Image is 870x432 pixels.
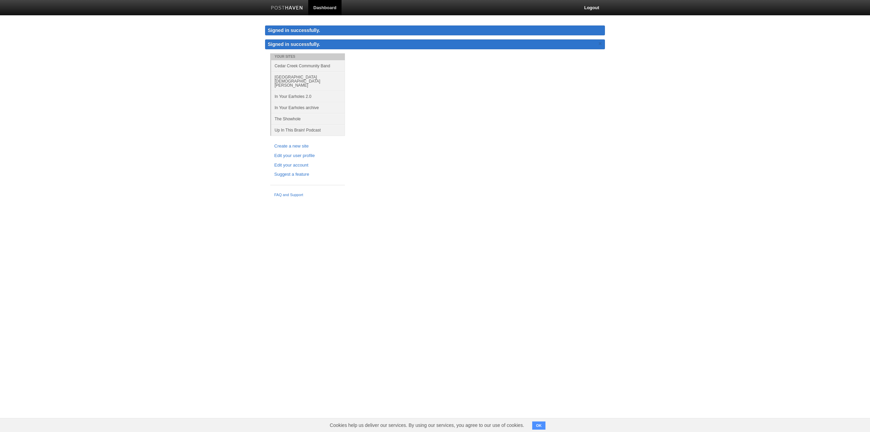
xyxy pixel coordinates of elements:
a: Edit your account [274,162,341,169]
a: [GEOGRAPHIC_DATA][DEMOGRAPHIC_DATA][PERSON_NAME] [271,71,345,91]
a: Suggest a feature [274,171,341,178]
a: Create a new site [274,143,341,150]
a: The Showhole [271,113,345,124]
span: Cookies help us deliver our services. By using our services, you agree to our use of cookies. [323,418,531,432]
span: Signed in successfully. [268,41,320,47]
a: FAQ and Support [274,192,341,198]
div: Signed in successfully. [265,25,605,35]
a: Edit your user profile [274,152,341,159]
a: Up In This Brain! Podcast [271,124,345,136]
img: Posthaven-bar [271,6,303,11]
li: Your Sites [270,53,345,60]
a: In Your Earholes 2.0 [271,91,345,102]
a: In Your Earholes archive [271,102,345,113]
button: OK [532,421,545,430]
a: × [597,39,603,48]
a: Cedar Creek Community Band [271,60,345,71]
